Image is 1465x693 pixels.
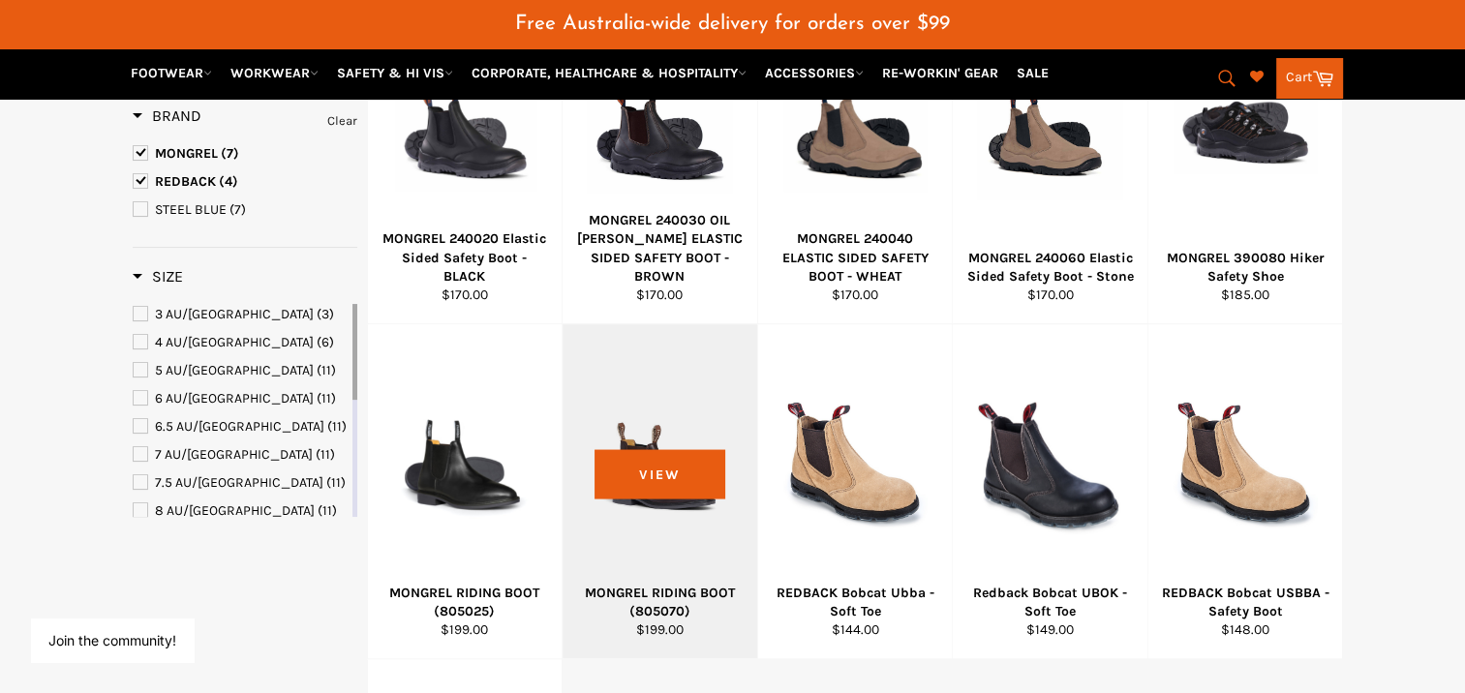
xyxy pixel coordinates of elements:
[133,143,357,165] a: MONGREL
[155,390,314,407] span: 6 AU/[GEOGRAPHIC_DATA]
[219,173,238,190] span: (4)
[575,584,746,621] div: MONGREL RIDING BOOT (805070)
[133,388,349,409] a: 6 AU/UK
[133,106,201,125] span: Brand
[1160,249,1330,286] div: MONGREL 390080 Hiker Safety Shoe
[133,304,349,325] a: 3 AU/UK
[223,56,326,90] a: WORKWEAR
[221,145,239,162] span: (7)
[367,324,563,659] a: MONGREL RIDING BOOT (805025)MONGREL RIDING BOOT (805025)$199.00
[155,362,314,378] span: 5 AU/[GEOGRAPHIC_DATA]
[757,56,871,90] a: ACCESSORIES
[1147,324,1343,659] a: REDBACK Bobcat USBBA - Safety BootREDBACK Bobcat USBBA - Safety Boot$148.00
[965,249,1136,286] div: MONGREL 240060 Elastic Sided Safety Boot - Stone
[317,306,334,322] span: (3)
[133,500,349,522] a: 8 AU/UK
[1276,58,1343,99] a: Cart
[133,199,357,221] a: STEEL BLUE
[155,474,323,491] span: 7.5 AU/[GEOGRAPHIC_DATA]
[874,56,1006,90] a: RE-WORKIN' GEAR
[965,584,1136,621] div: Redback Bobcat UBOK - Soft Toe
[562,324,757,659] a: MONGREL RIDING BOOT (805070)MONGREL RIDING BOOT (805070)$199.00View
[155,446,313,463] span: 7 AU/[GEOGRAPHIC_DATA]
[317,390,336,407] span: (11)
[770,229,940,286] div: MONGREL 240040 ELASTIC SIDED SAFETY BOOT - WHEAT
[316,446,335,463] span: (11)
[133,472,349,494] a: 7.5 AU/UK
[155,502,315,519] span: 8 AU/[GEOGRAPHIC_DATA]
[318,502,337,519] span: (11)
[155,145,218,162] span: MONGREL
[327,110,357,132] a: Clear
[155,334,314,350] span: 4 AU/[GEOGRAPHIC_DATA]
[133,360,349,381] a: 5 AU/UK
[952,324,1147,659] a: Redback Bobcat UBOK - Soft ToeRedback Bobcat UBOK - Soft Toe$149.00
[329,56,461,90] a: SAFETY & HI VIS
[123,56,220,90] a: FOOTWEAR
[770,584,940,621] div: REDBACK Bobcat Ubba - Soft Toe
[133,267,183,286] h3: Size
[229,201,246,218] span: (7)
[464,56,754,90] a: CORPORATE, HEALTHCARE & HOSPITALITY
[155,306,314,322] span: 3 AU/[GEOGRAPHIC_DATA]
[133,171,357,193] a: REDBACK
[155,173,216,190] span: REDBACK
[133,444,349,466] a: 7 AU/UK
[155,418,324,435] span: 6.5 AU/[GEOGRAPHIC_DATA]
[327,418,347,435] span: (11)
[515,14,950,34] span: Free Australia-wide delivery for orders over $99
[575,211,746,286] div: MONGREL 240030 OIL [PERSON_NAME] ELASTIC SIDED SAFETY BOOT - BROWN
[317,334,334,350] span: (6)
[133,106,201,126] h3: Brand
[380,584,550,621] div: MONGREL RIDING BOOT (805025)
[133,267,183,286] span: Size
[317,362,336,378] span: (11)
[1160,584,1330,621] div: REDBACK Bobcat USBBA - Safety Boot
[1009,56,1056,90] a: SALE
[757,324,953,659] a: REDBACK Bobcat Ubba - Soft ToeREDBACK Bobcat Ubba - Soft Toe$144.00
[155,201,227,218] span: STEEL BLUE
[133,416,349,437] a: 6.5 AU/UK
[48,632,176,648] button: Join the community!
[380,229,550,286] div: MONGREL 240020 Elastic Sided Safety Boot - BLACK
[326,474,346,491] span: (11)
[133,332,349,353] a: 4 AU/UK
